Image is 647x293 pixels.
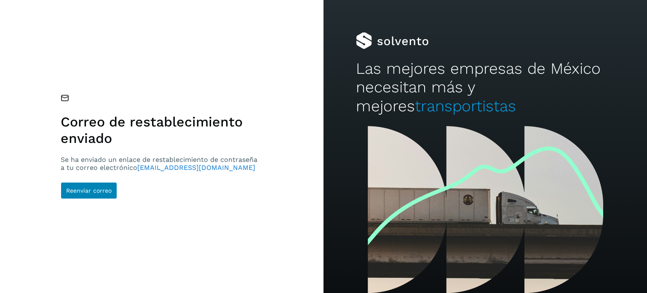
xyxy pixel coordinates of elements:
h2: Las mejores empresas de México necesitan más y mejores [356,59,615,116]
h1: Correo de restablecimiento enviado [61,114,261,146]
span: transportistas [415,97,516,115]
span: Reenviar correo [66,188,112,194]
p: Se ha enviado un enlace de restablecimiento de contraseña a tu correo electrónico [61,156,261,172]
span: [EMAIL_ADDRESS][DOMAIN_NAME] [137,164,255,172]
button: Reenviar correo [61,182,117,199]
